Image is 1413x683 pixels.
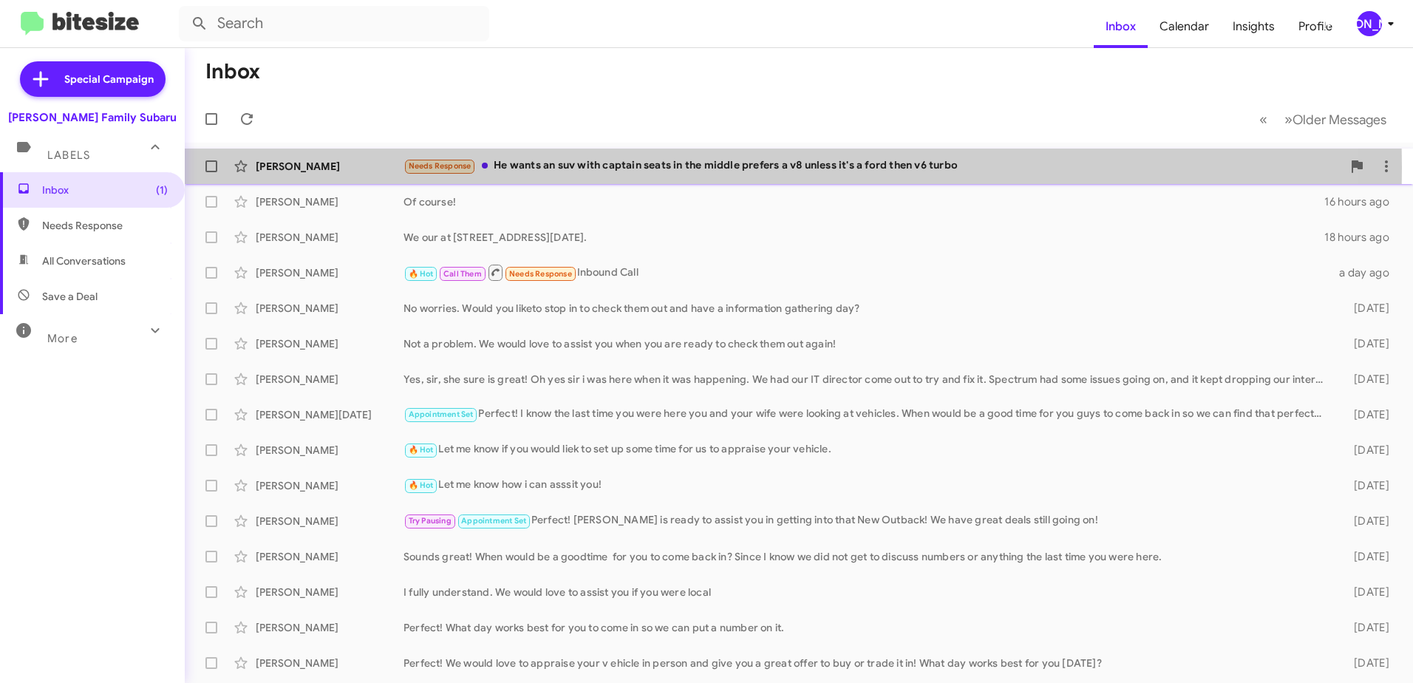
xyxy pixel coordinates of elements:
[409,516,452,526] span: Try Pausing
[156,183,168,197] span: (1)
[1344,11,1397,36] button: [PERSON_NAME]
[409,161,471,171] span: Needs Response
[404,512,1330,529] div: Perfect! [PERSON_NAME] is ready to assist you in getting into that New Outback! We have great dea...
[404,585,1330,599] div: I fully understand. We would love to assist you if you were local
[1330,301,1401,316] div: [DATE]
[42,218,168,233] span: Needs Response
[1276,104,1395,135] button: Next
[1330,478,1401,493] div: [DATE]
[1094,5,1148,48] a: Inbox
[1251,104,1395,135] nav: Page navigation example
[404,477,1330,494] div: Let me know how i can asssit you!
[404,406,1330,423] div: Perfect! I know the last time you were here you and your wife were looking at vehicles. When woul...
[443,269,482,279] span: Call Them
[256,585,404,599] div: [PERSON_NAME]
[404,372,1330,387] div: Yes, sir, she sure is great! Oh yes sir i was here when it was happening. We had our IT director ...
[1250,104,1276,135] button: Previous
[205,60,260,84] h1: Inbox
[256,301,404,316] div: [PERSON_NAME]
[47,149,90,162] span: Labels
[461,516,526,526] span: Appointment Set
[1324,194,1401,209] div: 16 hours ago
[64,72,154,86] span: Special Campaign
[1330,549,1401,564] div: [DATE]
[1330,265,1401,280] div: a day ago
[8,110,177,125] div: [PERSON_NAME] Family Subaru
[1284,110,1293,129] span: »
[256,336,404,351] div: [PERSON_NAME]
[509,269,572,279] span: Needs Response
[404,656,1330,670] div: Perfect! We would love to appraise your v ehicle in person and give you a great offer to buy or t...
[409,445,434,455] span: 🔥 Hot
[256,656,404,670] div: [PERSON_NAME]
[404,620,1330,635] div: Perfect! What day works best for you to come in so we can put a number on it.
[47,332,78,345] span: More
[404,157,1342,174] div: He wants an suv with captain seats in the middle prefers a v8 unless it's a ford then v6 turbo
[256,230,404,245] div: [PERSON_NAME]
[1287,5,1344,48] a: Profile
[1330,443,1401,458] div: [DATE]
[256,372,404,387] div: [PERSON_NAME]
[256,194,404,209] div: [PERSON_NAME]
[256,265,404,280] div: [PERSON_NAME]
[256,443,404,458] div: [PERSON_NAME]
[404,441,1330,458] div: Let me know if you would liek to set up some time for us to appraise your vehicle.
[256,549,404,564] div: [PERSON_NAME]
[1293,112,1386,128] span: Older Messages
[404,549,1330,564] div: Sounds great! When would be a goodtime for you to come back in? Since I know we did not get to di...
[404,194,1324,209] div: Of course!
[409,410,474,419] span: Appointment Set
[1148,5,1221,48] a: Calendar
[256,407,404,422] div: [PERSON_NAME][DATE]
[409,480,434,490] span: 🔥 Hot
[1324,230,1401,245] div: 18 hours ago
[1330,336,1401,351] div: [DATE]
[42,254,126,268] span: All Conversations
[256,159,404,174] div: [PERSON_NAME]
[1330,620,1401,635] div: [DATE]
[42,183,168,197] span: Inbox
[1330,514,1401,529] div: [DATE]
[256,478,404,493] div: [PERSON_NAME]
[1330,656,1401,670] div: [DATE]
[1259,110,1267,129] span: «
[1330,585,1401,599] div: [DATE]
[404,301,1330,316] div: No worries. Would you liketo stop in to check them out and have a information gathering day?
[42,289,98,304] span: Save a Deal
[1357,11,1382,36] div: [PERSON_NAME]
[404,230,1324,245] div: We our at [STREET_ADDRESS][DATE].
[1330,372,1401,387] div: [DATE]
[179,6,489,41] input: Search
[20,61,166,97] a: Special Campaign
[404,336,1330,351] div: Not a problem. We would love to assist you when you are ready to check them out again!
[1221,5,1287,48] a: Insights
[256,514,404,529] div: [PERSON_NAME]
[409,269,434,279] span: 🔥 Hot
[256,620,404,635] div: [PERSON_NAME]
[1330,407,1401,422] div: [DATE]
[404,263,1330,282] div: Inbound Call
